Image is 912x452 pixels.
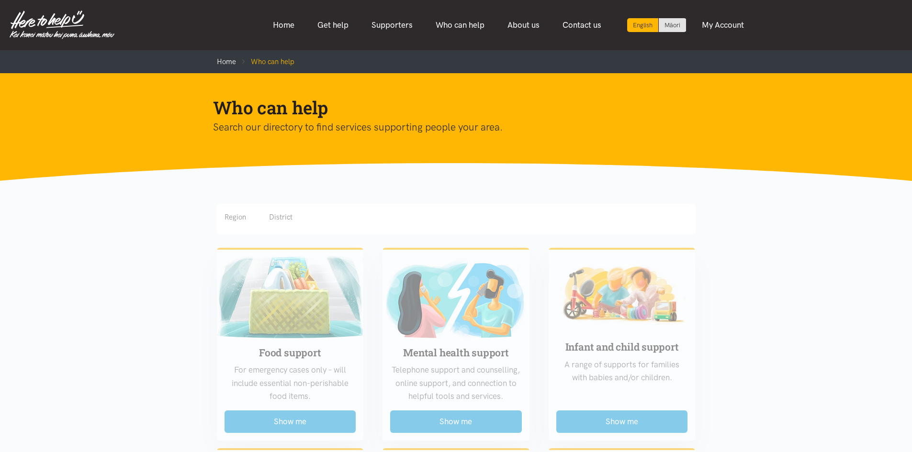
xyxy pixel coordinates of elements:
div: Current language [627,18,659,32]
h1: Who can help [213,96,684,119]
li: Who can help [236,56,294,67]
img: Home [10,11,114,39]
div: Language toggle [627,18,687,32]
a: Switch to Te Reo Māori [659,18,686,32]
a: Home [261,15,306,35]
div: District [269,211,293,223]
a: Contact us [551,15,613,35]
div: Region [225,211,246,223]
a: Get help [306,15,360,35]
a: About us [496,15,551,35]
p: Search our directory to find services supporting people your area. [213,119,684,135]
a: Who can help [424,15,496,35]
a: My Account [690,15,755,35]
a: Home [217,57,236,66]
a: Supporters [360,15,424,35]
